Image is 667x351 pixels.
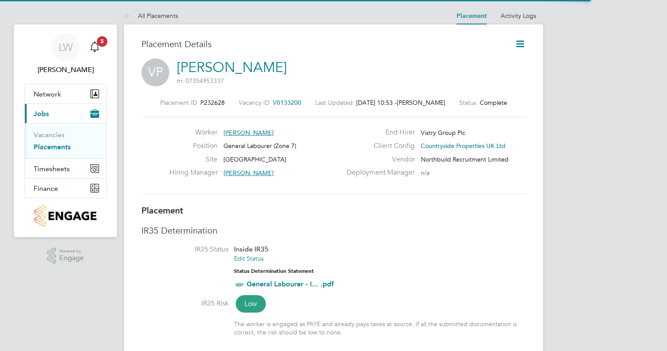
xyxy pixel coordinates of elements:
[25,123,106,158] div: Jobs
[34,184,58,193] span: Finance
[141,225,526,236] h3: IR35 Determination
[141,205,183,216] b: Placement
[356,99,397,107] span: [DATE] 10:53 -
[341,155,415,164] label: Vendor
[14,24,117,237] nav: Main navigation
[223,169,274,177] span: [PERSON_NAME]
[501,12,536,20] a: Activity Logs
[141,38,502,50] h3: Placement Details
[397,99,445,107] span: [PERSON_NAME]
[34,110,49,118] span: Jobs
[34,131,65,139] a: Vacancies
[234,255,264,262] a: Edit Status
[58,41,73,53] span: LW
[169,141,217,151] label: Position
[223,155,286,163] span: [GEOGRAPHIC_DATA]
[59,255,84,262] span: Engage
[24,65,107,75] span: Laura Warburton
[34,205,96,227] img: countryside-properties-logo-retina.png
[239,99,269,107] label: Vacancy ID
[25,179,106,198] button: Finance
[25,159,106,178] button: Timesheets
[223,142,296,150] span: General Labourer (Zone 7)
[421,142,505,150] span: Countryside Properties UK Ltd
[169,128,217,137] label: Worker
[177,59,287,76] a: [PERSON_NAME]
[169,168,217,177] label: Hiring Manager
[200,99,225,107] span: P232628
[169,155,217,164] label: Site
[341,168,415,177] label: Deployment Manager
[24,205,107,227] a: Go to home page
[34,143,71,151] a: Placements
[247,280,334,288] a: General Labourer - I... .pdf
[421,129,465,137] span: Vistry Group Plc
[24,33,107,75] a: LW[PERSON_NAME]
[234,245,268,253] span: Inside IR35
[421,169,430,177] span: n/a
[234,320,526,336] div: The worker is engaged as PAYE and already pays taxes at source. If all the submitted documentatio...
[141,299,229,308] label: IR35 Risk
[141,58,169,86] span: VP
[97,36,107,47] span: 5
[86,33,103,61] a: 5
[234,268,314,274] strong: Status Determination Statement
[480,99,507,107] span: Complete
[341,128,415,137] label: End Hirer
[457,12,487,20] a: Placement
[236,295,266,313] span: Low
[124,12,178,20] a: All Placements
[223,129,274,137] span: [PERSON_NAME]
[273,99,301,107] span: V0133200
[160,99,197,107] label: Placement ID
[34,90,61,98] span: Network
[177,77,224,85] span: m: 07354953337
[341,141,415,151] label: Client Config
[25,104,106,123] button: Jobs
[59,248,84,255] span: Powered by
[141,245,229,254] label: IR35 Status
[25,84,106,103] button: Network
[421,155,509,163] span: Northbuild Recruitment Limited
[47,248,84,264] a: Powered byEngage
[34,165,70,173] span: Timesheets
[459,99,476,107] label: Status
[315,99,353,107] label: Last Updated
